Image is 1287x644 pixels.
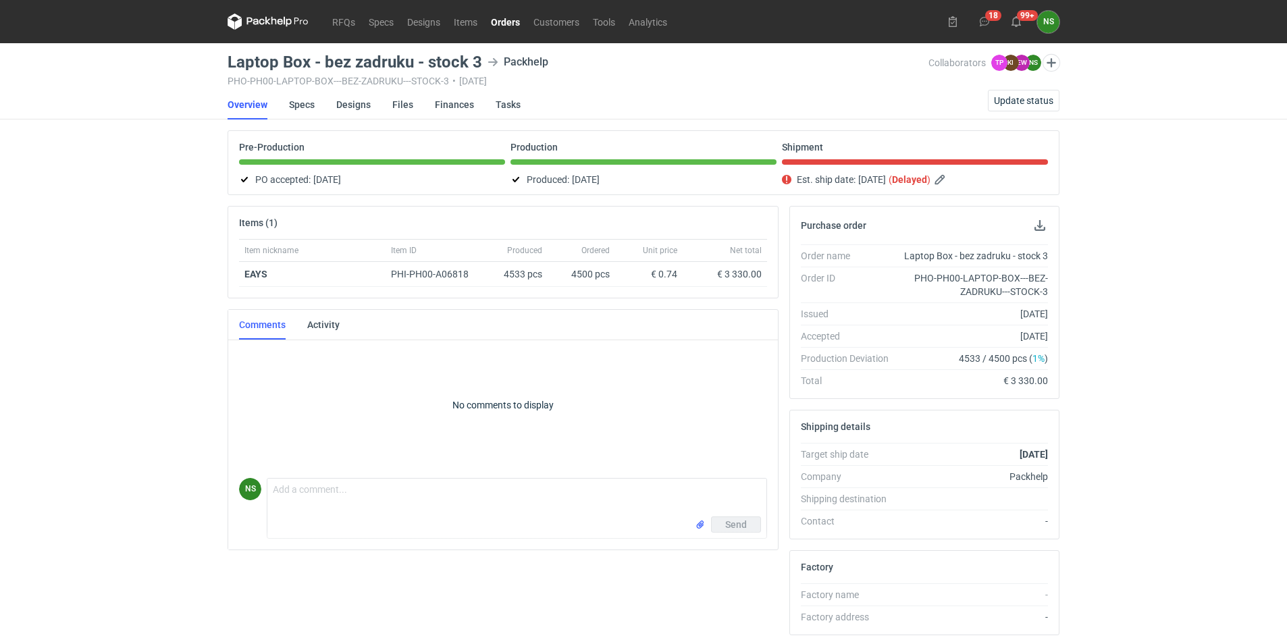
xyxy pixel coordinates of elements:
button: NS [1037,11,1059,33]
a: RFQs [325,14,362,30]
span: Ordered [581,245,610,256]
span: Update status [994,96,1053,105]
strong: EAYS [244,269,267,279]
a: Tools [586,14,622,30]
div: Company [801,470,899,483]
span: [DATE] [572,171,600,188]
a: Orders [484,14,527,30]
span: 4533 / 4500 pcs ( ) [959,352,1048,365]
div: - [899,610,1048,624]
span: Item ID [391,245,417,256]
div: € 3 330.00 [899,374,1048,387]
a: Comments [239,310,286,340]
div: PHO-PH00-LAPTOP-BOX---BEZ-ZADRUKU---STOCK-3 [DATE] [228,76,928,86]
button: 99+ [1005,11,1027,32]
a: Finances [435,90,474,119]
div: Factory name [801,588,899,601]
a: Specs [289,90,315,119]
figcaption: TP [991,55,1007,71]
span: Collaborators [928,57,986,68]
div: 4500 pcs [548,262,615,287]
div: - [899,514,1048,528]
span: 1% [1032,353,1045,364]
span: Unit price [643,245,677,256]
span: Send [725,520,747,529]
div: PHO-PH00-LAPTOP-BOX---BEZ-ZADRUKU---STOCK-3 [899,271,1048,298]
span: Item nickname [244,245,298,256]
button: Update status [988,90,1059,111]
h2: Items (1) [239,217,278,228]
a: Tasks [496,90,521,119]
div: [DATE] [899,329,1048,343]
div: Natalia Stępak [1037,11,1059,33]
div: Order ID [801,271,899,298]
div: Order name [801,249,899,263]
p: Pre-Production [239,142,305,153]
div: Target ship date [801,448,899,461]
div: 4533 pcs [487,262,548,287]
span: Produced [507,245,542,256]
div: Packhelp [899,470,1048,483]
button: Edit collaborators [1043,54,1060,72]
a: Designs [400,14,447,30]
a: Designs [336,90,371,119]
div: € 3 330.00 [688,267,762,281]
h2: Factory [801,562,833,572]
a: Overview [228,90,267,119]
span: • [452,76,456,86]
button: 18 [974,11,995,32]
h2: Purchase order [801,220,866,231]
em: ( [889,174,892,185]
div: Produced: [510,171,777,188]
figcaption: EW [1014,55,1030,71]
div: - [899,588,1048,601]
div: Natalia Stępak [239,478,261,500]
div: [DATE] [899,307,1048,321]
div: € 0.74 [621,267,677,281]
div: PO accepted: [239,171,505,188]
div: Factory address [801,610,899,624]
button: Send [711,516,761,533]
strong: [DATE] [1020,449,1048,460]
p: Production [510,142,558,153]
h2: Shipping details [801,421,870,432]
a: Customers [527,14,586,30]
div: Est. ship date: [782,171,1048,188]
div: Contact [801,514,899,528]
strong: Delayed [892,174,927,185]
div: PHI-PH00-A06818 [391,267,481,281]
a: Analytics [622,14,674,30]
figcaption: NS [239,478,261,500]
span: Net total [730,245,762,256]
a: Specs [362,14,400,30]
div: Total [801,374,899,387]
span: [DATE] [858,171,886,188]
svg: Packhelp Pro [228,14,309,30]
a: Files [392,90,413,119]
div: Shipping destination [801,492,899,506]
figcaption: NS [1025,55,1041,71]
button: Edit estimated shipping date [933,171,949,188]
div: Accepted [801,329,899,343]
p: Shipment [782,142,823,153]
em: ) [927,174,930,185]
p: No comments to display [239,338,767,473]
div: Production Deviation [801,352,899,365]
div: Issued [801,307,899,321]
span: [DATE] [313,171,341,188]
div: Packhelp [488,54,548,70]
button: Download PO [1032,217,1048,234]
figcaption: KI [1003,55,1019,71]
a: Activity [307,310,340,340]
div: Laptop Box - bez zadruku - stock 3 [899,249,1048,263]
h3: Laptop Box - bez zadruku - stock 3 [228,54,482,70]
a: Items [447,14,484,30]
